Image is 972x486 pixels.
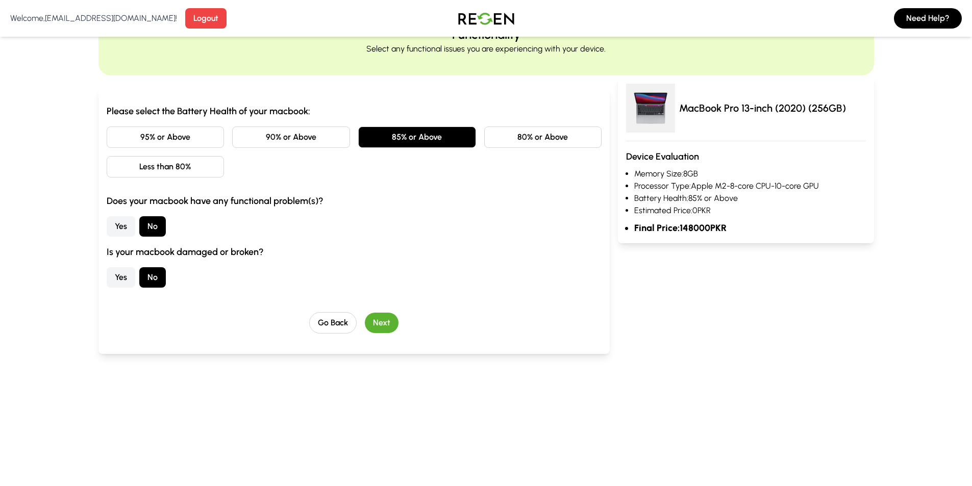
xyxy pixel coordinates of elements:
[634,168,865,180] li: Memory Size: 8GB
[634,204,865,217] li: Estimated Price: 0 PKR
[358,126,476,148] button: 85% or Above
[634,180,865,192] li: Processor Type: Apple M2
[634,221,865,235] li: Final Price: 148000 PKR
[139,267,166,288] button: No
[107,216,135,237] button: Yes
[626,84,675,133] img: MacBook Pro 13-inch (2020)
[634,192,865,204] li: Battery Health: 85% or Above
[727,181,771,191] span: - 8-core CPU
[365,313,398,333] button: Next
[309,312,357,334] button: Go Back
[139,216,166,237] button: No
[107,267,135,288] button: Yes
[366,43,606,55] p: Select any functional issues you are experiencing with your device.
[679,101,846,115] p: MacBook Pro 13-inch (2020) (256GB)
[185,8,227,29] button: Logout
[107,245,602,259] h3: Is your macbook damaged or broken?
[10,12,177,24] p: Welcome, [EMAIL_ADDRESS][DOMAIN_NAME] !
[451,4,522,33] img: Logo
[107,194,602,208] h3: Does your macbook have any functional problem(s)?
[107,126,225,148] button: 95% or Above
[771,181,819,191] span: - 10-core GPU
[894,8,962,29] button: Need Help?
[626,149,865,164] h3: Device Evaluation
[107,156,225,177] button: Less than 80%
[484,126,602,148] button: 80% or Above
[107,104,602,118] h3: Please select the Battery Health of your macbook:
[232,126,350,148] button: 90% or Above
